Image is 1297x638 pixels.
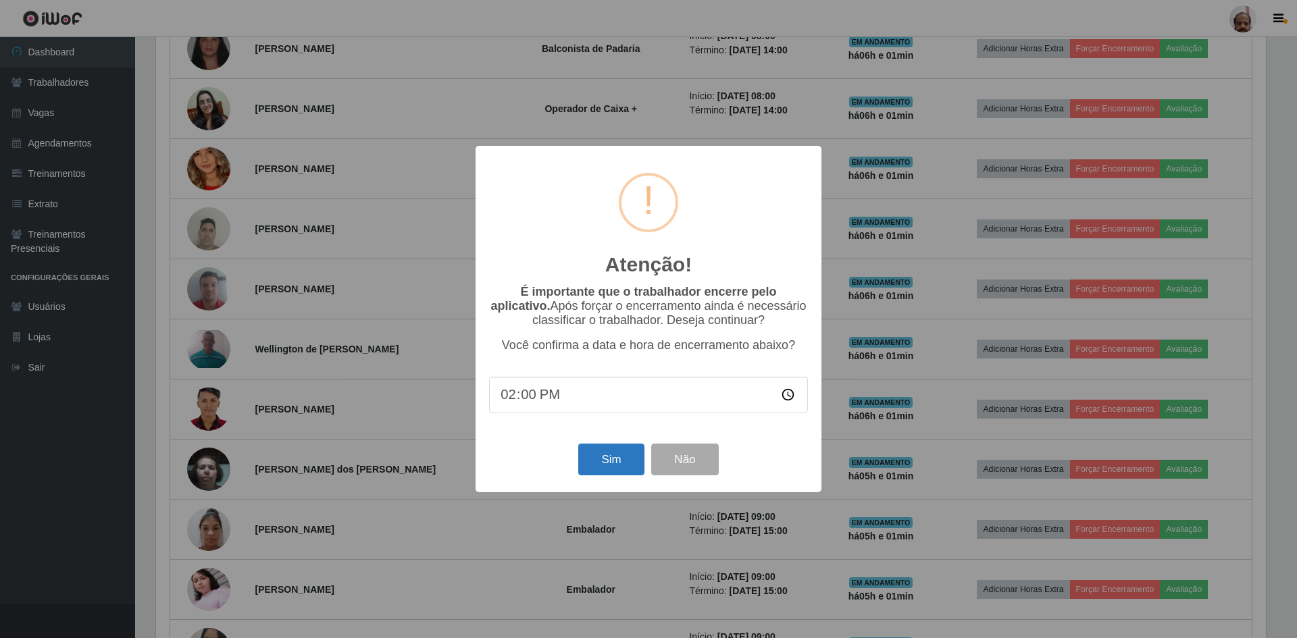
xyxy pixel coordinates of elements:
button: Não [651,444,718,475]
b: É importante que o trabalhador encerre pelo aplicativo. [490,285,776,313]
p: Após forçar o encerramento ainda é necessário classificar o trabalhador. Deseja continuar? [489,285,808,327]
button: Sim [578,444,644,475]
p: Você confirma a data e hora de encerramento abaixo? [489,338,808,352]
h2: Atenção! [605,252,692,277]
